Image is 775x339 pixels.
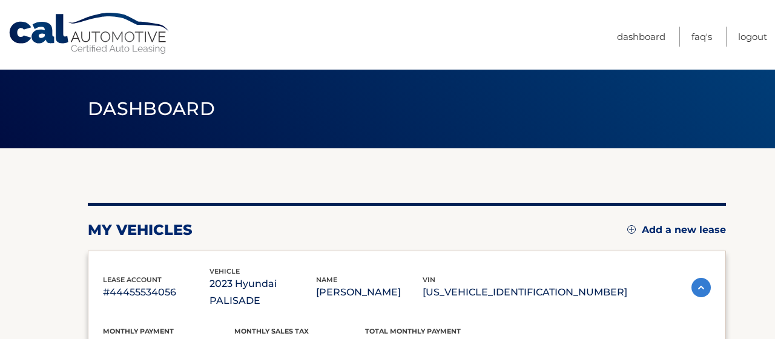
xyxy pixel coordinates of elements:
a: Add a new lease [627,224,726,236]
h2: my vehicles [88,221,193,239]
a: Dashboard [617,27,665,47]
img: accordion-active.svg [691,278,711,297]
span: name [316,275,337,284]
p: [PERSON_NAME] [316,284,423,301]
span: Dashboard [88,97,215,120]
span: Total Monthly Payment [365,327,461,335]
p: [US_VEHICLE_IDENTIFICATION_NUMBER] [423,284,627,301]
a: FAQ's [691,27,712,47]
a: Logout [738,27,767,47]
img: add.svg [627,225,636,234]
p: 2023 Hyundai PALISADE [209,275,316,309]
span: Monthly sales Tax [234,327,309,335]
a: Cal Automotive [8,12,171,55]
span: Monthly Payment [103,327,174,335]
span: vin [423,275,435,284]
span: vehicle [209,267,240,275]
p: #44455534056 [103,284,209,301]
span: lease account [103,275,162,284]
